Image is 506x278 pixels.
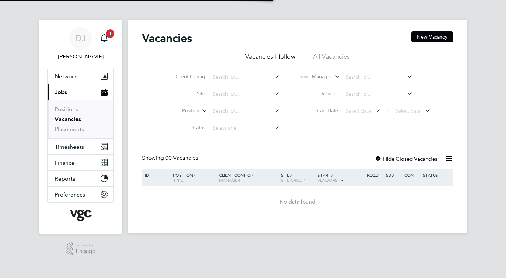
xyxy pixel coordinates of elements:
div: Conf [402,169,421,181]
div: Position / [168,169,217,186]
h2: Vacancies [142,31,192,45]
input: Select one [210,123,280,133]
span: To [382,106,392,115]
div: Start / [316,169,365,187]
span: Network [55,73,77,80]
span: Select date [346,108,371,114]
button: New Vacancy [411,31,453,42]
span: Type [173,177,183,183]
label: Hiring Manager [292,73,332,80]
div: Jobs [48,100,113,138]
button: Reports [48,171,113,186]
span: Preferences [55,191,85,198]
li: Vacancies I follow [245,52,295,65]
li: All Vacancies [313,52,350,65]
label: Site [165,90,205,97]
span: Finance [55,159,75,166]
button: Network [48,68,113,84]
span: DJ [75,34,86,43]
a: 1 [97,27,111,50]
a: Go to home page [47,210,114,221]
div: Showing [142,154,200,162]
input: Search for... [210,72,280,82]
img: vgcgroup-logo-retina.png [70,210,92,221]
input: Search for... [210,89,280,99]
div: Sub [384,169,402,181]
button: Timesheets [48,139,113,154]
input: Search for... [343,89,413,99]
nav: Main navigation [39,20,122,234]
span: Manager [219,177,240,183]
span: Engage [76,248,95,254]
input: Search for... [210,106,280,116]
a: Vacancies [55,116,81,123]
span: Site Group [281,177,305,183]
span: 00 Vacancies [165,154,198,161]
button: Jobs [48,84,113,100]
button: Preferences [48,187,113,202]
span: 1 [106,29,114,38]
div: Client Config / [217,169,279,186]
div: ID [143,169,168,181]
label: Hide Closed Vacancies [375,155,437,162]
div: Status [421,169,452,181]
div: Site / [279,169,316,186]
span: Select date [395,108,421,114]
label: Client Config [165,73,205,80]
label: Status [165,124,205,131]
span: Powered by [76,242,95,248]
span: Donatas Jausicas [47,52,114,61]
label: Start Date [298,107,338,114]
button: Finance [48,155,113,170]
a: Placements [55,126,84,132]
a: Positions [55,106,78,113]
div: Reqd [365,169,384,181]
span: Reports [55,175,75,182]
label: Position [159,107,199,114]
label: Vendor [298,90,338,97]
a: DJ[PERSON_NAME] [47,27,114,61]
span: Timesheets [55,143,84,150]
div: No data found [143,198,452,206]
input: Search for... [343,72,413,82]
span: Vendors [318,177,337,183]
span: Jobs [55,89,67,96]
a: Powered byEngage [66,242,96,256]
